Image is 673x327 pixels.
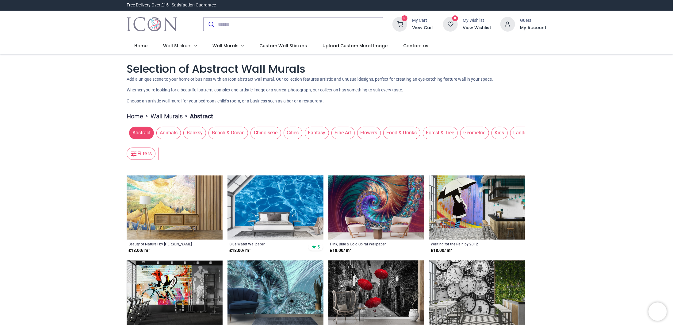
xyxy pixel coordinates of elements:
[151,112,183,121] a: Wall Murals
[329,127,355,139] button: Fine Art
[205,38,252,54] a: Wall Murals
[127,16,177,33] img: Icon Wall Stickers
[331,127,355,139] span: Fine Art
[418,2,546,8] iframe: Customer reviews powered by Trustpilot
[463,25,491,31] a: View Wishlist
[491,127,508,139] span: Kids
[423,127,458,139] span: Forest & Tree
[127,87,547,93] p: Whether you’re looking for a beautiful pattern, complex and artistic image or a surreal photograp...
[228,260,323,325] img: Ice Blue Fractal Wave Wall Mural by Andrea Haase
[154,127,181,139] button: Animals
[328,260,424,325] img: Red Umbrellas Black White Wall Mural Wallpaper
[305,127,329,139] span: Fantasy
[429,175,525,240] img: Waiting for the Rain Wall Mural by 2012 AbcArtAttack
[134,43,147,49] span: Home
[127,175,223,240] img: Beauty of Nature I Wall Mural by Tenyo Marchev
[281,127,302,139] button: Cities
[392,21,407,26] a: 0
[156,127,181,139] span: Animals
[431,248,452,254] strong: £ 18.00 / m²
[183,112,213,121] li: Abstract
[648,302,667,321] iframe: Brevo live chat
[127,112,143,121] a: Home
[250,127,281,139] span: Chinoiserie
[259,43,307,49] span: Custom Wall Stickers
[302,127,329,139] button: Fantasy
[520,25,546,31] a: My Account
[403,43,428,49] span: Contact us
[181,127,206,139] button: Banksy
[183,127,206,139] span: Banksy
[381,127,420,139] button: Food & Drinks
[128,241,202,246] a: Beauty of Nature I by [PERSON_NAME]
[489,127,508,139] button: Kids
[330,248,351,254] strong: £ 18.00 / m²
[212,43,239,49] span: Wall Murals
[355,127,381,139] button: Flowers
[452,15,458,21] sup: 0
[129,127,154,139] span: Abstract
[127,2,216,8] div: Free Delivery Over £15 - Satisfaction Guarantee
[228,175,323,240] img: Blue Water Wall Mural Wallpaper
[420,127,458,139] button: Forest & Tree
[357,127,381,139] span: Flowers
[402,15,407,21] sup: 0
[510,127,543,139] span: Landscapes
[127,127,154,139] button: Abstract
[412,25,434,31] a: View Cart
[323,43,388,49] span: Upload Custom Mural Image
[443,21,458,26] a: 0
[429,260,525,325] img: Ticking Time Clocks Wall Mural Wallpaper
[155,38,205,54] a: Wall Stickers
[127,76,547,83] p: Add a unique scene to your home or business with an Icon abstract wall mural. Our collection feat...
[458,127,489,139] button: Geometric
[206,127,248,139] button: Beach & Ocean
[328,175,424,240] img: Pink, Blue & Gold Spiral Wall Mural Wallpaper
[330,241,404,246] a: Pink, Blue & Gold Spiral Wallpaper
[127,148,155,160] button: Filters
[163,43,192,49] span: Wall Stickers
[127,98,547,104] p: Choose an artistic wall mural for your bedroom, child’s room, or a business such as a bar or a re...
[463,17,491,24] div: My Wishlist
[508,127,543,139] button: Landscapes
[284,127,302,139] span: Cities
[208,127,248,139] span: Beach & Ocean
[317,244,320,250] span: 5
[128,248,150,254] strong: £ 18.00 / m²
[127,61,547,76] h1: Selection of Abstract Wall Murals
[248,127,281,139] button: Chinoiserie
[127,16,177,33] a: Logo of Icon Wall Stickers
[229,248,250,254] strong: £ 18.00 / m²
[431,241,505,246] a: Waiting for the Rain by 2012 [PERSON_NAME]
[143,113,151,119] span: >
[127,260,223,325] img: Le Fox Wall Mural by 2014 AbcArtAttack
[229,241,303,246] a: Blue Water Wallpaper
[412,17,434,24] div: My Cart
[460,127,489,139] span: Geometric
[183,113,190,119] span: >
[520,17,546,24] div: Guest
[383,127,420,139] span: Food & Drinks
[204,17,218,31] button: Submit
